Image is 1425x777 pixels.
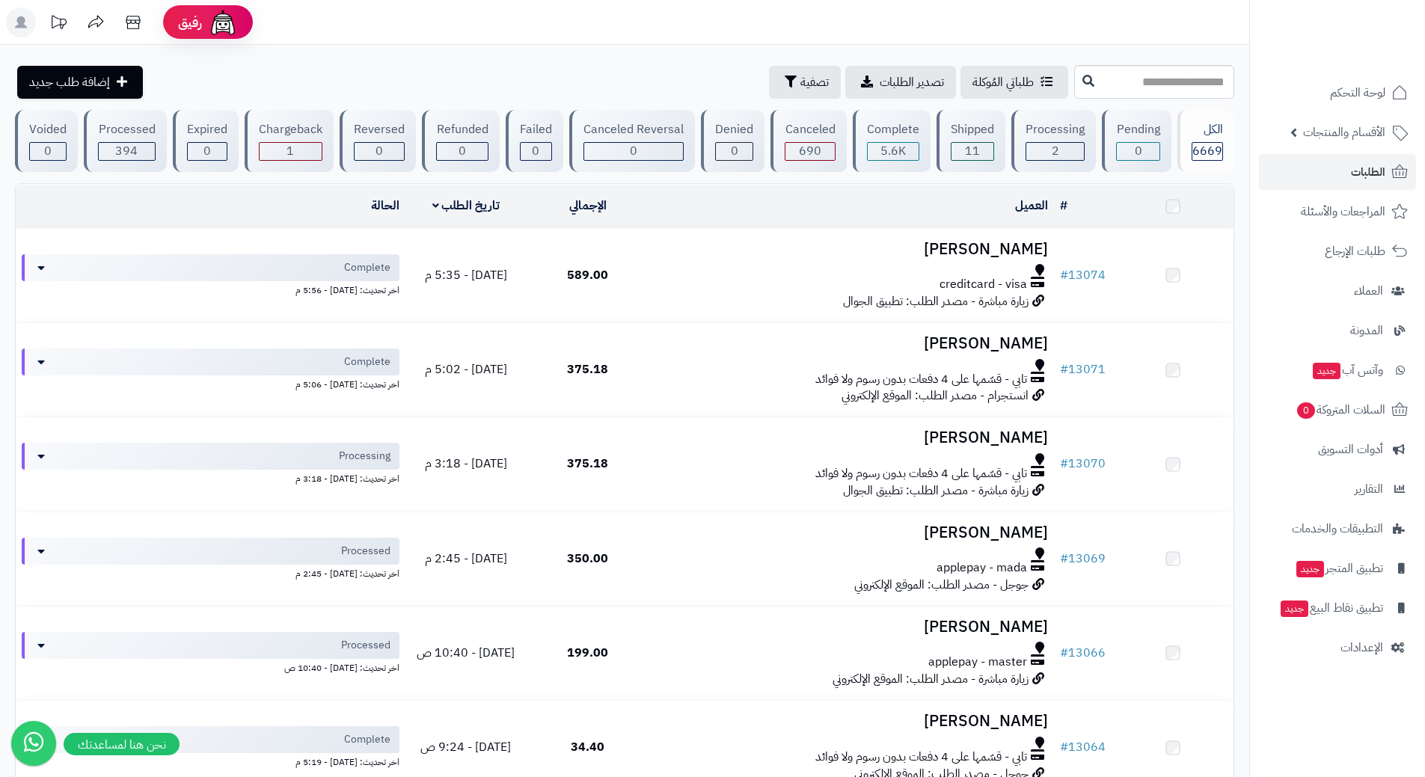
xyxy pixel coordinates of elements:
span: جديد [1281,601,1308,617]
a: العميل [1015,197,1048,215]
a: العملاء [1259,273,1416,309]
span: لوحة التحكم [1330,82,1385,103]
span: تطبيق نقاط البيع [1279,598,1383,618]
a: السلات المتروكة0 [1259,392,1416,428]
div: اخر تحديث: [DATE] - 10:40 ص [22,659,399,675]
span: # [1060,360,1068,378]
div: اخر تحديث: [DATE] - 5:06 م [22,375,399,391]
div: Failed [520,121,552,138]
span: السلات المتروكة [1296,399,1385,420]
div: Processed [98,121,155,138]
span: المدونة [1350,320,1383,341]
span: 394 [115,142,138,160]
img: ai-face.png [208,7,238,37]
span: # [1060,738,1068,756]
div: Chargeback [259,121,322,138]
span: تصدير الطلبات [880,73,944,91]
div: 0 [30,143,66,160]
a: #13070 [1060,455,1106,473]
div: اخر تحديث: [DATE] - 3:18 م [22,470,399,485]
span: التطبيقات والخدمات [1292,518,1383,539]
div: Expired [187,121,227,138]
span: تابي - قسّمها على 4 دفعات بدون رسوم ولا فوائد [815,465,1027,482]
span: 0 [532,142,539,160]
span: # [1060,644,1068,662]
h3: [PERSON_NAME] [655,618,1048,636]
span: جديد [1313,363,1340,379]
a: #13071 [1060,360,1106,378]
div: Canceled [785,121,835,138]
div: Complete [867,121,919,138]
span: 0 [1135,142,1142,160]
div: Reversed [354,121,405,138]
span: # [1060,550,1068,568]
span: 11 [965,142,980,160]
h3: [PERSON_NAME] [655,335,1048,352]
h3: [PERSON_NAME] [655,524,1048,541]
div: Denied [715,121,753,138]
a: تاريخ الطلب [432,197,500,215]
span: 5.6K [880,142,906,160]
span: زيارة مباشرة - مصدر الطلب: تطبيق الجوال [843,292,1029,310]
span: applepay - mada [937,559,1027,577]
div: 0 [437,143,487,160]
span: 690 [799,142,821,160]
span: تطبيق المتجر [1295,558,1383,579]
a: الإعدادات [1259,630,1416,666]
span: تابي - قسّمها على 4 دفعات بدون رسوم ولا فوائد [815,749,1027,766]
div: Canceled Reversal [583,121,684,138]
span: 0 [203,142,211,160]
span: 2 [1052,142,1059,160]
div: Pending [1116,121,1159,138]
span: 199.00 [567,644,608,662]
span: الإعدادات [1340,637,1383,658]
span: إضافة طلب جديد [29,73,110,91]
span: Processing [339,449,390,464]
a: تطبيق المتجرجديد [1259,550,1416,586]
span: 1 [286,142,294,160]
a: Processed 394 [81,110,169,172]
div: 5571 [868,143,919,160]
a: #13064 [1060,738,1106,756]
a: الكل6669 [1174,110,1237,172]
a: Failed 0 [503,110,566,172]
a: طلباتي المُوكلة [960,66,1068,99]
a: وآتس آبجديد [1259,352,1416,388]
a: Canceled 690 [767,110,849,172]
h3: [PERSON_NAME] [655,429,1048,446]
span: التقارير [1355,479,1383,500]
div: 1 [260,143,322,160]
span: 0 [630,142,637,160]
span: [DATE] - 10:40 ص [417,644,515,662]
span: 34.40 [571,738,604,756]
div: Processing [1026,121,1085,138]
span: 0 [1296,402,1315,419]
span: [DATE] - 9:24 ص [420,738,511,756]
span: creditcard - visa [940,276,1027,293]
h3: [PERSON_NAME] [655,241,1048,258]
span: 0 [459,142,466,160]
span: جوجل - مصدر الطلب: الموقع الإلكتروني [854,576,1029,594]
span: جديد [1296,561,1324,577]
span: 375.18 [567,455,608,473]
span: طلباتي المُوكلة [972,73,1034,91]
a: Reversed 0 [337,110,419,172]
span: Processed [341,638,390,653]
div: Refunded [436,121,488,138]
span: Processed [341,544,390,559]
span: # [1060,455,1068,473]
img: logo-2.png [1323,11,1411,43]
a: التطبيقات والخدمات [1259,511,1416,547]
span: تصفية [800,73,829,91]
a: Pending 0 [1099,110,1174,172]
span: أدوات التسويق [1318,439,1383,460]
a: Shipped 11 [934,110,1008,172]
span: # [1060,266,1068,284]
a: الطلبات [1259,154,1416,190]
div: 0 [521,143,551,160]
span: الأقسام والمنتجات [1303,122,1385,143]
a: Denied 0 [698,110,767,172]
a: # [1060,197,1067,215]
span: 589.00 [567,266,608,284]
div: 2 [1026,143,1084,160]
